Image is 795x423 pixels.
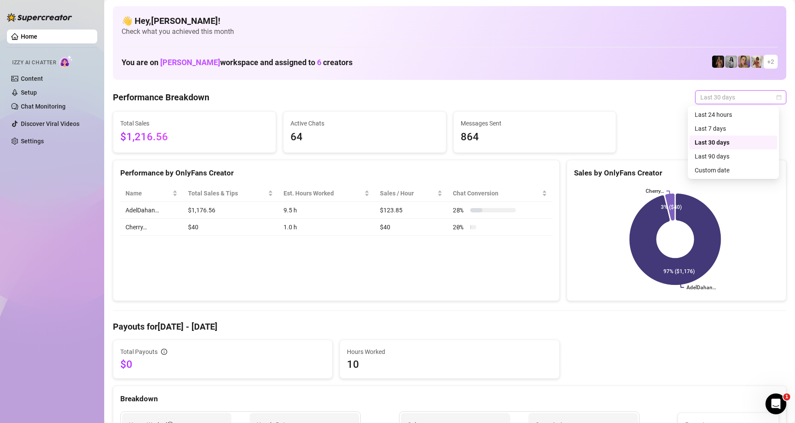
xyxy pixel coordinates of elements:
span: + 2 [767,57,774,66]
text: Cherry… [646,188,664,194]
a: Discover Viral Videos [21,120,79,127]
span: Sales / Hour [380,188,435,198]
a: Home [21,33,37,40]
td: Cherry… [120,219,183,236]
th: Total Sales & Tips [183,185,279,202]
div: Custom date [689,163,777,177]
span: Total Sales [120,119,269,128]
span: info-circle [161,349,167,355]
span: Total Payouts [120,347,158,357]
td: $123.85 [375,202,448,219]
th: Sales / Hour [375,185,448,202]
td: $40 [183,219,279,236]
span: Hours Worked [347,347,552,357]
span: 64 [290,129,439,145]
div: Last 24 hours [695,110,772,119]
span: Name [125,188,171,198]
span: Check what you achieved this month [122,27,778,36]
img: the_bohema [712,56,724,68]
span: 1 [783,393,790,400]
div: Last 7 days [695,124,772,133]
span: 28 % [453,205,467,215]
div: Last 30 days [689,135,777,149]
span: [PERSON_NAME] [160,58,220,67]
div: Performance by OnlyFans Creator [120,167,552,179]
span: Last 30 days [700,91,781,104]
div: Custom date [695,165,772,175]
img: A [725,56,737,68]
h1: You are on workspace and assigned to creators [122,58,353,67]
span: Messages Sent [461,119,609,128]
span: $1,216.56 [120,129,269,145]
td: $1,176.56 [183,202,279,219]
img: AI Chatter [59,55,73,68]
span: Active Chats [290,119,439,128]
div: Last 90 days [689,149,777,163]
div: Last 30 days [695,138,772,147]
span: Total Sales & Tips [188,188,267,198]
span: calendar [776,95,782,100]
td: 9.5 h [278,202,375,219]
span: 20 % [453,222,467,232]
a: Setup [21,89,37,96]
span: 10 [347,357,552,371]
span: 6 [317,58,321,67]
span: 864 [461,129,609,145]
td: AdelDahan… [120,202,183,219]
img: Cherry [738,56,750,68]
span: Izzy AI Chatter [12,59,56,67]
div: Sales by OnlyFans Creator [574,167,779,179]
h4: 👋 Hey, [PERSON_NAME] ! [122,15,778,27]
img: logo-BBDzfeDw.svg [7,13,72,22]
iframe: Intercom live chat [765,393,786,414]
a: Chat Monitoring [21,103,66,110]
a: Settings [21,138,44,145]
h4: Payouts for [DATE] - [DATE] [113,321,786,333]
span: $0 [120,357,325,371]
th: Name [120,185,183,202]
span: Chat Conversion [453,188,540,198]
img: Green [751,56,763,68]
td: $40 [375,219,448,236]
h4: Performance Breakdown [113,91,209,103]
a: Content [21,75,43,82]
td: 1.0 h [278,219,375,236]
div: Breakdown [120,393,779,405]
div: Est. Hours Worked [284,188,363,198]
div: Last 7 days [689,122,777,135]
text: AdelDahan… [686,284,716,291]
div: Last 90 days [695,152,772,161]
th: Chat Conversion [448,185,552,202]
div: Last 24 hours [689,108,777,122]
